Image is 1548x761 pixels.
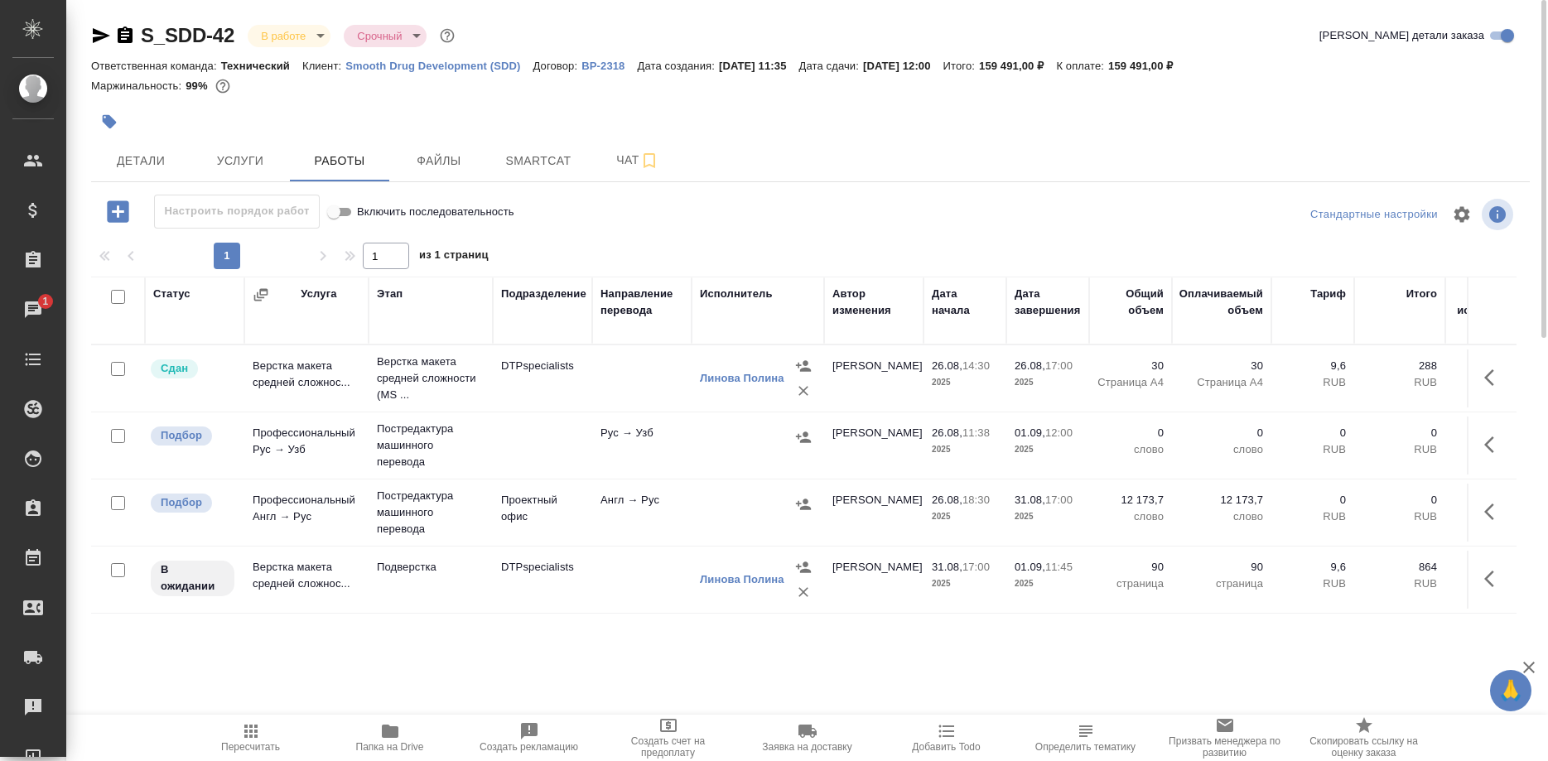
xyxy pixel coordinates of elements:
[345,60,533,72] p: Smooth Drug Development (SDD)
[301,286,336,302] div: Услуга
[581,58,637,72] a: ВР-2318
[1362,492,1437,508] p: 0
[719,60,799,72] p: [DATE] 11:35
[700,372,784,384] a: Линова Полина
[592,484,692,542] td: Англ → Рус
[1180,576,1263,592] p: страница
[153,286,190,302] div: Статус
[700,573,784,585] a: Линова Полина
[115,26,135,46] button: Скопировать ссылку
[932,494,962,506] p: 26.08,
[1015,426,1045,439] p: 01.09,
[1362,508,1437,525] p: RUB
[1180,441,1263,458] p: слово
[1180,425,1263,441] p: 0
[1497,673,1525,708] span: 🙏
[1097,508,1164,525] p: слово
[791,580,816,604] button: Удалить
[1179,286,1263,319] div: Оплачиваемый объем
[1097,358,1164,374] p: 30
[1015,374,1081,391] p: 2025
[244,484,369,542] td: Профессиональный Англ → Рус
[1490,670,1531,711] button: 🙏
[791,354,816,378] button: Назначить
[419,245,489,269] span: из 1 страниц
[962,359,990,372] p: 14:30
[1108,60,1185,72] p: 159 491,00 ₽
[1319,27,1484,44] span: [PERSON_NAME] детали заказа
[1280,425,1346,441] p: 0
[161,427,202,444] p: Подбор
[248,25,330,47] div: В работе
[149,358,236,380] div: Менеджер проверил работу исполнителя, передает ее на следующий этап
[1310,286,1346,302] div: Тариф
[1180,358,1263,374] p: 30
[1015,576,1081,592] p: 2025
[1180,559,1263,576] p: 90
[979,60,1056,72] p: 159 491,00 ₽
[1280,576,1346,592] p: RUB
[1362,425,1437,441] p: 0
[493,551,592,609] td: DTPspecialists
[1362,559,1437,576] p: 864
[791,555,816,580] button: Назначить
[95,195,141,229] button: Добавить работу
[493,349,592,407] td: DTPspecialists
[377,421,485,470] p: Постредактура машинного перевода
[962,426,990,439] p: 11:38
[1280,441,1346,458] p: RUB
[344,25,427,47] div: В работе
[824,484,923,542] td: [PERSON_NAME]
[499,151,578,171] span: Smartcat
[799,60,863,72] p: Дата сдачи:
[932,561,962,573] p: 31.08,
[1306,202,1442,228] div: split button
[91,60,221,72] p: Ответственная команда:
[244,349,369,407] td: Верстка макета средней сложнос...
[91,26,111,46] button: Скопировать ссылку для ЯМессенджера
[1280,358,1346,374] p: 9,6
[1045,494,1073,506] p: 17:00
[700,286,773,302] div: Исполнитель
[638,60,719,72] p: Дата создания:
[1015,561,1045,573] p: 01.09,
[212,75,234,97] button: 1152.00 RUB;
[4,289,62,330] a: 1
[32,293,58,310] span: 1
[1180,492,1263,508] p: 12 173,7
[932,441,998,458] p: 2025
[824,349,923,407] td: [PERSON_NAME]
[345,58,533,72] a: Smooth Drug Development (SDD)
[533,60,582,72] p: Договор:
[932,508,998,525] p: 2025
[253,287,269,303] button: Сгруппировать
[791,425,816,450] button: Назначить
[598,150,678,171] span: Чат
[101,151,181,171] span: Детали
[1015,494,1045,506] p: 31.08,
[377,559,485,576] p: Подверстка
[962,561,990,573] p: 17:00
[501,286,586,302] div: Подразделение
[791,378,816,403] button: Удалить
[932,359,962,372] p: 26.08,
[581,60,637,72] p: ВР-2318
[377,286,403,302] div: Этап
[302,60,345,72] p: Клиент:
[1442,195,1482,234] span: Настроить таблицу
[1474,358,1514,397] button: Здесь прячутся важные кнопки
[1474,492,1514,532] button: Здесь прячутся важные кнопки
[186,79,211,92] p: 99%
[1056,60,1108,72] p: К оплате:
[399,151,479,171] span: Файлы
[1406,286,1437,302] div: Итого
[377,354,485,403] p: Верстка макета средней сложности (MS ...
[200,151,280,171] span: Услуги
[1015,441,1081,458] p: 2025
[1015,286,1081,319] div: Дата завершения
[1097,286,1164,319] div: Общий объем
[1097,441,1164,458] p: слово
[244,417,369,474] td: Профессиональный Рус → Узб
[436,25,458,46] button: Доп статусы указывают на важность/срочность заказа
[1045,359,1073,372] p: 17:00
